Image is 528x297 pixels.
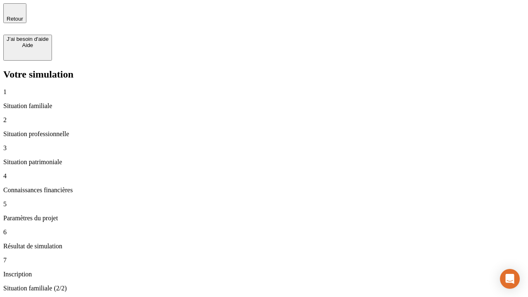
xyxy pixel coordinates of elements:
[3,88,525,96] p: 1
[3,200,525,208] p: 5
[3,144,525,152] p: 3
[3,257,525,264] p: 7
[3,158,525,166] p: Situation patrimoniale
[3,130,525,138] p: Situation professionnelle
[3,271,525,278] p: Inscription
[3,243,525,250] p: Résultat de simulation
[3,102,525,110] p: Situation familiale
[3,172,525,180] p: 4
[7,42,49,48] div: Aide
[500,269,520,289] div: Open Intercom Messenger
[7,36,49,42] div: J’ai besoin d'aide
[3,69,525,80] h2: Votre simulation
[3,35,52,61] button: J’ai besoin d'aideAide
[3,285,525,292] p: Situation familiale (2/2)
[3,3,26,23] button: Retour
[3,229,525,236] p: 6
[7,16,23,22] span: Retour
[3,116,525,124] p: 2
[3,214,525,222] p: Paramètres du projet
[3,186,525,194] p: Connaissances financières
